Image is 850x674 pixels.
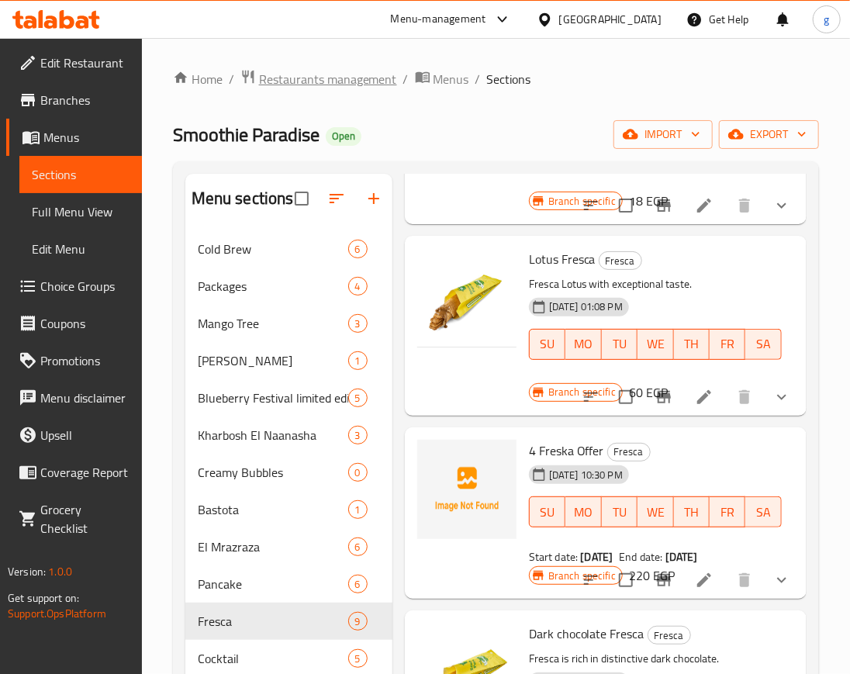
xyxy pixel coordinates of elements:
button: MO [565,329,601,360]
span: Pancake [198,575,348,593]
span: 3 [349,316,367,331]
button: Branch-specific-item [645,562,682,599]
nav: breadcrumb [173,69,819,89]
span: SA [752,501,775,524]
a: Restaurants management [240,69,397,89]
span: Blueberry Festival limited edition [198,389,348,407]
div: Mango Tree3 [185,305,392,342]
button: SU [529,329,565,360]
button: show more [763,187,800,224]
img: Lotus Fresca [417,248,517,347]
span: 4 [349,279,367,294]
span: El Mrazraza [198,537,348,556]
a: Support.OpsPlatform [8,603,106,624]
div: items [348,351,368,370]
div: Bastota1 [185,491,392,528]
span: 1 [349,354,367,368]
a: Menus [415,69,469,89]
span: MO [572,333,595,355]
div: [GEOGRAPHIC_DATA] [559,11,662,28]
a: Branches [6,81,142,119]
div: items [348,314,368,333]
span: Fresca [608,443,650,461]
span: Open [326,130,361,143]
span: Packages [198,277,348,296]
li: / [229,70,234,88]
button: SU [529,496,565,527]
a: Edit menu item [695,571,714,589]
button: delete [726,378,763,416]
span: Select all sections [285,182,318,215]
button: import [613,120,713,149]
span: Full Menu View [32,202,130,221]
div: items [348,612,368,631]
span: Coverage Report [40,463,130,482]
button: TU [602,496,637,527]
div: items [348,426,368,444]
div: Kharbosh El Naanasha3 [185,416,392,454]
span: 3 [349,428,367,443]
span: Menus [43,128,130,147]
span: TU [608,333,631,355]
a: Sections [19,156,142,193]
div: Fresca [607,443,651,461]
a: Choice Groups [6,268,142,305]
button: sort-choices [572,378,610,416]
span: Start date: [529,547,579,567]
svg: Show Choices [772,196,791,215]
button: MO [565,496,601,527]
span: Menus [434,70,469,88]
button: WE [637,496,673,527]
a: Edit menu item [695,388,714,406]
span: Cocktail [198,649,348,668]
span: Promotions [40,351,130,370]
a: Promotions [6,342,142,379]
span: Smoothie Paradise [173,117,320,152]
img: 4 Freska Offer [417,440,517,539]
span: 6 [349,242,367,257]
span: Sections [32,165,130,184]
span: Sections [487,70,531,88]
button: delete [726,187,763,224]
span: TU [608,501,631,524]
span: SU [536,501,559,524]
div: Menu-management [391,10,486,29]
a: Full Menu View [19,193,142,230]
span: 5 [349,391,367,406]
div: items [348,575,368,593]
span: Restaurants management [259,70,397,88]
span: Grocery Checklist [40,500,130,537]
span: Mango Tree [198,314,348,333]
span: export [731,125,807,144]
button: Branch-specific-item [645,378,682,416]
div: items [348,500,368,519]
h2: Menu sections [192,187,294,210]
span: Lotus Fresca [529,247,596,271]
span: [DATE] 01:08 PM [543,299,629,314]
div: items [348,649,368,668]
div: Pancake6 [185,565,392,603]
span: Menu disclaimer [40,389,130,407]
span: Cold Brew [198,240,348,258]
li: / [403,70,409,88]
span: MO [572,501,595,524]
span: import [626,125,700,144]
span: Fresca [648,627,690,645]
span: Kharbosh El Naanasha [198,426,348,444]
span: Fresca [198,612,348,631]
span: Select to update [610,189,642,222]
span: SU [536,333,559,355]
button: FR [710,496,745,527]
a: Edit Restaurant [6,44,142,81]
button: WE [637,329,673,360]
span: WE [644,333,667,355]
a: Home [173,70,223,88]
span: Branch specific [542,194,622,209]
span: End date: [619,547,662,567]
